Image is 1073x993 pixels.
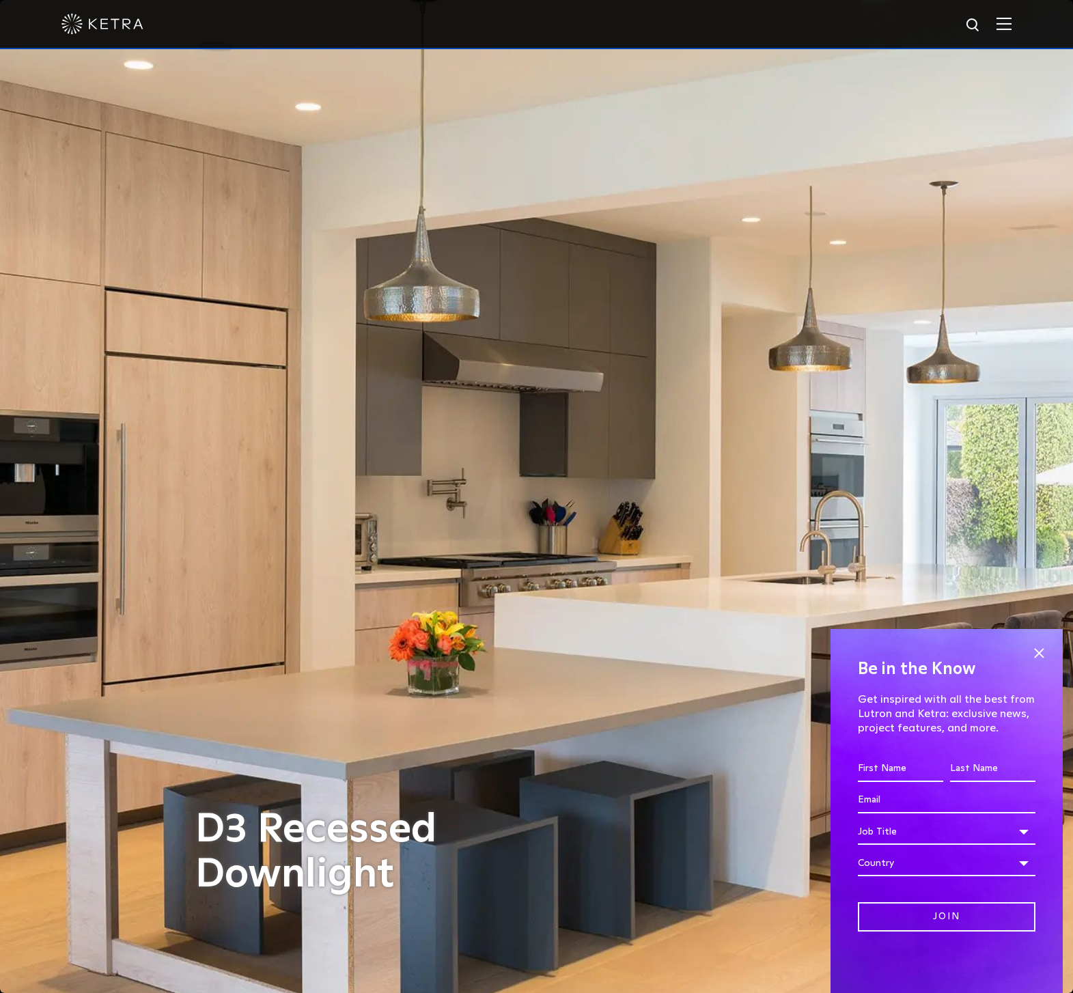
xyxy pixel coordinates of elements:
div: Job Title [858,819,1035,845]
h4: Be in the Know [858,656,1035,682]
input: Join [858,902,1035,932]
p: Get inspired with all the best from Lutron and Ketra: exclusive news, project features, and more. [858,693,1035,735]
div: Country [858,850,1035,876]
img: ketra-logo-2019-white [61,14,143,34]
img: search icon [965,17,982,34]
input: Email [858,787,1035,813]
input: First Name [858,756,943,782]
input: Last Name [950,756,1035,782]
img: Hamburger%20Nav.svg [997,17,1012,30]
h1: D3 Recessed Downlight [195,807,544,897]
